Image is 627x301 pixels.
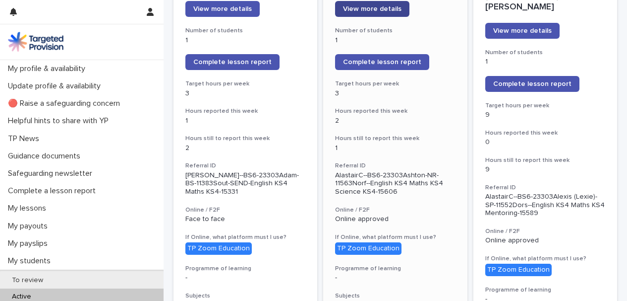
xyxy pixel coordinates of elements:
p: My payouts [4,222,56,231]
p: Update profile & availability [4,81,109,91]
p: 1 [485,58,605,66]
span: Complete lesson report [343,59,421,66]
div: TP Zoom Education [185,242,252,255]
h3: Online / F2F [335,206,455,214]
a: Complete lesson report [185,54,280,70]
div: TP Zoom Education [485,264,552,276]
p: AlastairC--BS6-23303Alexis (Lexie)-SP-11552Dors--English KS4 Maths KS4 Mentoring-15589 [485,193,605,218]
p: 1 [185,36,305,45]
a: Complete lesson report [485,76,579,92]
h3: If Online, what platform must I use? [185,233,305,241]
p: Helpful hints to share with YP [4,116,116,126]
h3: If Online, what platform must I use? [335,233,455,241]
p: Online approved [335,215,455,224]
p: 1 [185,117,305,125]
p: - [335,274,455,282]
h3: Hours still to report this week [485,156,605,164]
p: 3 [335,89,455,98]
span: Complete lesson report [193,59,272,66]
h3: Hours still to report this week [185,135,305,143]
p: To review [4,276,51,285]
p: My lessons [4,204,54,213]
p: Active [4,293,39,301]
div: TP Zoom Education [335,242,401,255]
p: 2 [185,144,305,152]
p: 1 [335,144,455,152]
p: 0 [485,138,605,147]
p: - [185,274,305,282]
h3: Programme of learning [185,265,305,273]
span: View more details [493,27,552,34]
h3: Referral ID [485,184,605,192]
h3: Hours reported this week [485,129,605,137]
h3: Number of students [485,49,605,57]
p: 3 [185,89,305,98]
p: My students [4,256,58,266]
h3: Programme of learning [335,265,455,273]
p: 2 [335,117,455,125]
h3: Hours still to report this week [335,135,455,143]
p: AlastairC--BS6-23303Ashton-NR-11563Norf--English KS4 Maths KS4 Science KS4-15606 [335,171,455,196]
span: View more details [343,5,401,12]
h3: Referral ID [335,162,455,170]
a: Complete lesson report [335,54,429,70]
a: View more details [485,23,560,39]
p: 1 [335,36,455,45]
p: My profile & availability [4,64,93,74]
h3: If Online, what platform must I use? [485,255,605,263]
a: View more details [335,1,409,17]
img: M5nRWzHhSzIhMunXDL62 [8,32,63,52]
h3: Target hours per week [485,102,605,110]
p: 9 [485,165,605,174]
p: 9 [485,111,605,119]
p: Face to face [185,215,305,224]
h3: Target hours per week [185,80,305,88]
h3: Referral ID [185,162,305,170]
h3: Programme of learning [485,286,605,294]
span: Complete lesson report [493,80,571,87]
p: TP News [4,134,47,144]
h3: Hours reported this week [185,107,305,115]
h3: Subjects [185,292,305,300]
a: View more details [185,1,260,17]
p: My payslips [4,239,56,248]
h3: Online / F2F [185,206,305,214]
h3: Hours reported this week [335,107,455,115]
p: Safeguarding newsletter [4,169,100,178]
p: Online approved [485,236,605,245]
h3: Online / F2F [485,227,605,235]
p: [PERSON_NAME]--BS6-23303Adam-BS-11383Sout-SEND-English KS4 Maths KS4-15331 [185,171,305,196]
h3: Number of students [185,27,305,35]
h3: Subjects [335,292,455,300]
h3: Target hours per week [335,80,455,88]
span: View more details [193,5,252,12]
h3: Number of students [335,27,455,35]
p: Complete a lesson report [4,186,104,196]
p: 🔴 Raise a safeguarding concern [4,99,128,108]
p: Guidance documents [4,151,88,161]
